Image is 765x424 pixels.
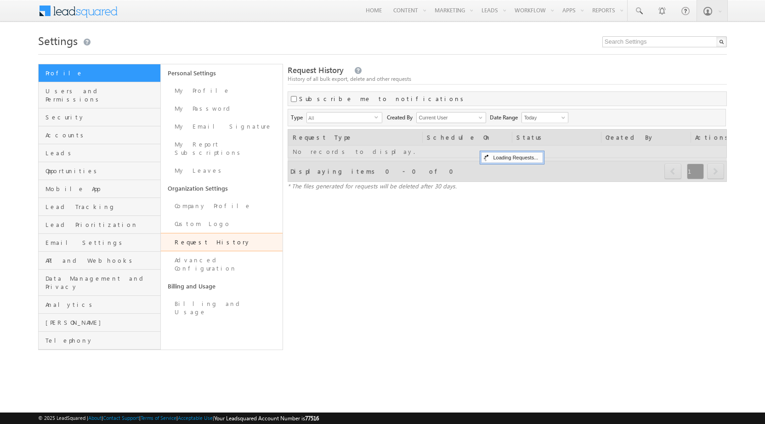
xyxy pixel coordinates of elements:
[161,64,283,82] a: Personal Settings
[38,33,78,48] span: Settings
[161,180,283,197] a: Organization Settings
[288,65,344,75] span: Request History
[45,87,158,103] span: Users and Permissions
[306,112,382,123] div: All
[521,112,568,123] a: Today
[161,197,283,215] a: Company Profile
[38,414,319,423] span: © 2025 LeadSquared | | | | |
[474,113,485,122] a: Show All Items
[161,162,283,180] a: My Leaves
[387,112,416,122] span: Created By
[45,149,158,157] span: Leads
[39,252,160,270] a: API and Webhooks
[161,251,283,277] a: Advanced Configuration
[103,415,139,421] a: Contact Support
[45,185,158,193] span: Mobile App
[307,113,374,123] span: All
[39,64,160,82] a: Profile
[39,270,160,296] a: Data Management and Privacy
[39,198,160,216] a: Lead Tracking
[522,113,566,122] span: Today
[45,300,158,309] span: Analytics
[39,108,160,126] a: Security
[45,131,158,139] span: Accounts
[161,100,283,118] a: My Password
[39,234,160,252] a: Email Settings
[45,203,158,211] span: Lead Tracking
[45,69,158,77] span: Profile
[288,75,726,83] div: History of all bulk export, delete and other requests
[602,36,727,47] input: Search Settings
[45,318,158,327] span: [PERSON_NAME]
[45,256,158,265] span: API and Webhooks
[39,82,160,108] a: Users and Permissions
[39,332,160,350] a: Telephony
[39,144,160,162] a: Leads
[39,216,160,234] a: Lead Prioritization
[288,182,457,190] span: * The files generated for requests will be deleted after 30 days.
[416,112,486,123] input: Type to Search
[374,115,382,119] span: select
[39,162,160,180] a: Opportunities
[299,95,467,103] label: Subscribe me to notifications
[141,415,176,421] a: Terms of Service
[39,180,160,198] a: Mobile App
[39,126,160,144] a: Accounts
[45,336,158,345] span: Telephony
[481,152,543,163] div: Loading Requests...
[161,215,283,233] a: Custom Logo
[161,277,283,295] a: Billing and Usage
[214,415,319,422] span: Your Leadsquared Account Number is
[161,295,283,321] a: Billing and Usage
[45,220,158,229] span: Lead Prioritization
[291,112,306,122] span: Type
[490,112,521,122] span: Date Range
[45,238,158,247] span: Email Settings
[39,296,160,314] a: Analytics
[161,118,283,136] a: My Email Signature
[39,314,160,332] a: [PERSON_NAME]
[161,82,283,100] a: My Profile
[178,415,213,421] a: Acceptable Use
[88,415,102,421] a: About
[305,415,319,422] span: 77516
[161,136,283,162] a: My Report Subscriptions
[45,167,158,175] span: Opportunities
[45,274,158,291] span: Data Management and Privacy
[161,233,283,251] a: Request History
[45,113,158,121] span: Security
